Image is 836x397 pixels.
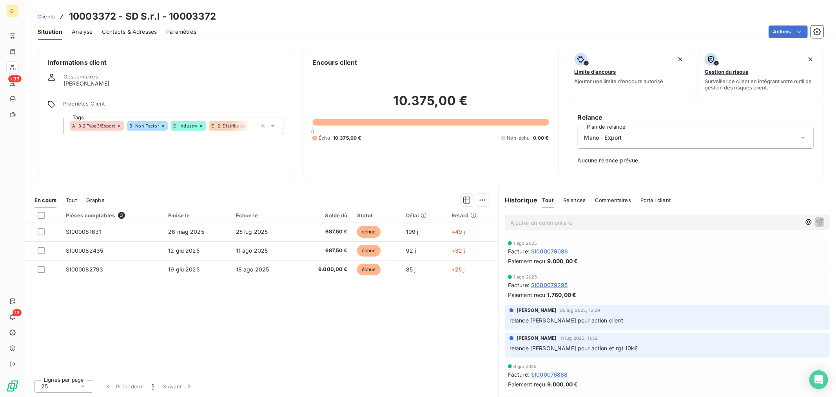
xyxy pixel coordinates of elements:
button: Suivant [158,378,198,395]
span: 11 ago 2025 [236,247,268,254]
span: Tout [542,197,554,203]
span: 1 ago 2025 [513,241,537,246]
span: Commentaires [595,197,631,203]
button: Actions [769,25,808,38]
span: 26 mag 2025 [168,228,204,235]
h6: Encours client [312,58,357,67]
span: 12 giu 2025 [168,247,199,254]
span: Limite d’encours [575,69,616,75]
span: SI000081631 [66,228,102,235]
span: SI000075868 [531,370,568,379]
div: Pièces comptables [66,212,159,219]
span: SI000082435 [66,247,103,254]
div: Solde dû [299,212,348,219]
div: Délai [406,212,442,219]
button: Gestion du risqueSurveiller ce client en intégrant votre outil de gestion des risques client. [698,48,823,98]
span: Contacts & Adresses [102,28,157,36]
span: 1 ago 2025 [513,275,537,279]
div: Émise le [168,212,227,219]
span: 687,50 € [299,247,348,255]
span: +99 [8,75,22,82]
span: 1.760,00 € [547,291,577,299]
span: 6 giu 2025 [513,364,537,369]
h6: Historique [499,195,538,205]
span: Facture : [508,370,530,379]
span: SI000082793 [66,266,103,273]
span: 9.000,00 € [547,257,578,265]
input: Ajouter une valeur [250,122,256,129]
span: SI000079295 [531,281,568,289]
span: D- Industry [173,124,198,128]
span: +32 j [452,247,465,254]
span: Surveiller ce client en intégrant votre outil de gestion des risques client. [705,78,817,91]
div: Retard [452,212,493,219]
span: 1 [152,382,154,390]
span: 18 ago 2025 [236,266,269,273]
img: Logo LeanPay [6,380,19,392]
h6: Relance [578,113,814,122]
span: Ajouter une limite d’encours autorisé [575,78,664,84]
span: 85 j [406,266,416,273]
div: Open Intercom Messenger [809,370,828,389]
span: Facture : [508,247,530,255]
span: Gestion du risque [705,69,749,75]
span: échue [357,245,381,257]
span: +25 j [452,266,465,273]
span: A- 3.2 Type3/Export [72,124,115,128]
div: Échue le [236,212,290,219]
h6: Informations client [47,58,283,67]
span: [PERSON_NAME] [517,335,557,342]
span: Paiement reçu [508,380,546,388]
span: échue [357,226,381,238]
span: 19 giu 2025 [168,266,199,273]
span: échue [357,264,381,275]
span: Gestionnaires [63,73,98,80]
span: Propriétés Client [63,100,283,111]
span: 10.375,00 € [333,135,361,142]
span: 9.000,00 € [299,266,348,273]
div: GI [6,5,19,17]
span: En cours [34,197,56,203]
span: Paiement reçu [508,291,546,299]
span: 11 lug 2025, 11:52 [560,336,598,341]
div: Statut [357,212,397,219]
span: E- 2. Distributeur [211,124,248,128]
span: Non-échu [507,135,530,142]
span: 92 j [406,247,416,254]
a: Clients [38,13,55,20]
span: Analyse [72,28,92,36]
span: 9.000,00 € [547,380,578,388]
span: Graphe [86,197,105,203]
span: 0,00 € [533,135,549,142]
span: +49 j [452,228,465,235]
span: 3 [118,212,125,219]
span: Échu [319,135,330,142]
span: 0 [311,128,314,135]
button: 1 [147,378,158,395]
span: Aucune relance prévue [578,157,814,164]
span: Situation [38,28,62,36]
span: relance [PERSON_NAME] pour action client [510,317,623,324]
span: Facture : [508,281,530,289]
span: Portail client [640,197,671,203]
button: Précédent [100,378,147,395]
h3: 10003372 - SD S.r.l - 10003372 [69,9,216,24]
h2: 10.375,00 € [312,93,548,117]
span: Mano - Export [584,134,622,142]
span: relance [PERSON_NAME] pour action et rgt 10k€ [510,345,638,351]
span: 25 lug 2025 [236,228,268,235]
span: [PERSON_NAME] [517,307,557,314]
span: 687,50 € [299,228,348,236]
span: 25 lug 2025, 12:09 [560,308,600,313]
button: Limite d’encoursAjouter une limite d’encours autorisé [568,48,693,98]
span: Paiement reçu [508,257,546,265]
span: 13 [13,309,22,316]
span: SI000079086 [531,247,568,255]
span: Paramètres [166,28,196,36]
span: B- Non Factor [129,124,159,128]
span: 109 j [406,228,419,235]
span: [PERSON_NAME] [63,80,109,87]
span: Relances [563,197,586,203]
span: 25 [41,382,48,390]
